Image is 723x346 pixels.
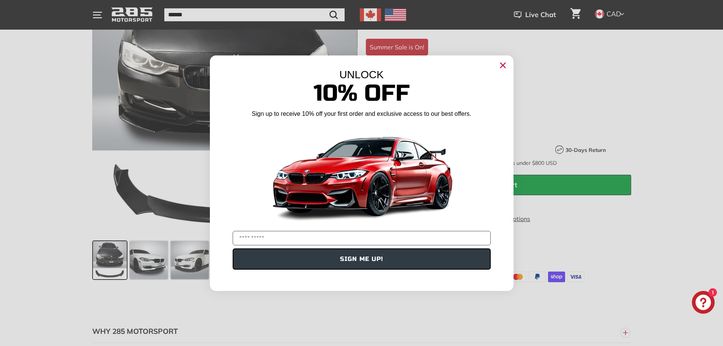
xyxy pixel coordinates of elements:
[497,59,509,71] button: Close dialog
[267,121,457,228] img: Banner showing BMW 4 Series Body kit
[252,111,471,117] span: Sign up to receive 10% off your first order and exclusive access to our best offers.
[233,248,491,270] button: SIGN ME UP!
[313,79,410,107] span: 10% Off
[690,291,717,316] inbox-online-store-chat: Shopify online store chat
[339,69,384,81] span: UNLOCK
[233,231,491,245] input: YOUR EMAIL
